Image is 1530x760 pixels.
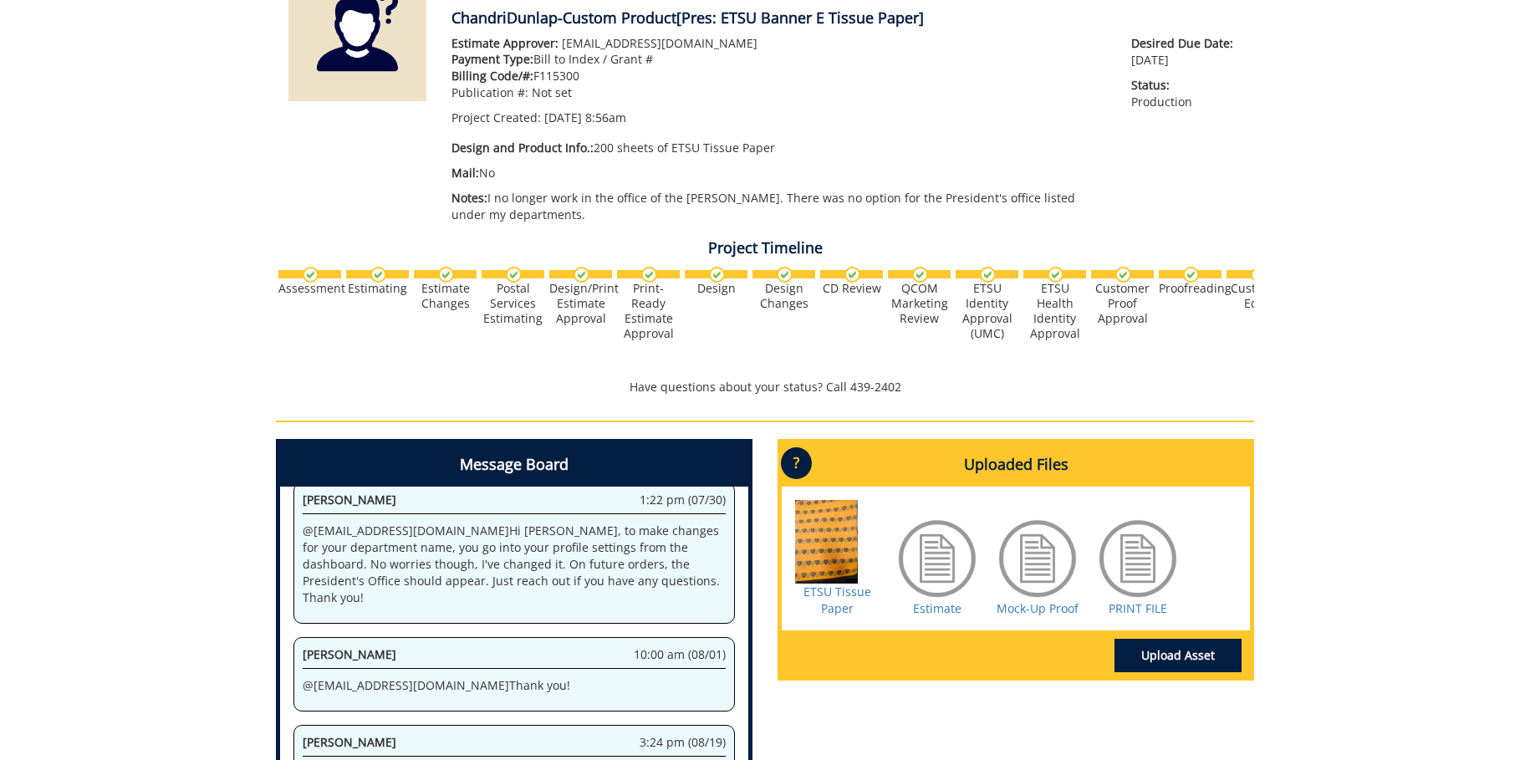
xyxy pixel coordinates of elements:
[346,281,409,296] div: Estimating
[1115,267,1131,283] img: checkmark
[370,267,386,283] img: checkmark
[451,35,1106,52] p: [EMAIL_ADDRESS][DOMAIN_NAME]
[752,281,815,311] div: Design Changes
[574,267,589,283] img: checkmark
[303,492,396,508] span: [PERSON_NAME]
[482,281,544,326] div: Postal Services Estimating
[451,165,479,181] span: Mail:
[781,447,812,479] p: ?
[303,646,396,662] span: [PERSON_NAME]
[912,267,928,283] img: checkmark
[1131,35,1242,69] p: [DATE]
[1109,600,1167,616] a: PRINT FILE
[1159,281,1221,296] div: Proofreading
[451,140,594,156] span: Design and Product Info.:
[276,240,1254,257] h4: Project Timeline
[685,281,747,296] div: Design
[451,190,487,206] span: Notes:
[451,110,541,125] span: Project Created:
[1183,267,1199,283] img: checkmark
[438,267,454,283] img: checkmark
[634,646,726,663] span: 10:00 am (08/01)
[1227,281,1289,311] div: Customer Edits
[1091,281,1154,326] div: Customer Proof Approval
[303,677,726,694] p: @ [EMAIL_ADDRESS][DOMAIN_NAME] Thank you!
[1023,281,1086,341] div: ETSU Health Identity Approval
[451,10,1242,27] h4: ChandriDunlap-Custom Product
[641,267,657,283] img: checkmark
[451,35,558,51] span: Estimate Approver:
[303,267,319,283] img: checkmark
[278,281,341,296] div: Assessment
[617,281,680,341] div: Print-Ready Estimate Approval
[782,443,1250,487] h4: Uploaded Files
[280,443,748,487] h4: Message Board
[844,267,860,283] img: checkmark
[640,734,726,751] span: 3:24 pm (08/19)
[532,84,572,100] span: Not set
[956,281,1018,341] div: ETSU Identity Approval (UMC)
[997,600,1079,616] a: Mock-Up Proof
[709,267,725,283] img: checkmark
[777,267,793,283] img: checkmark
[414,281,477,311] div: Estimate Changes
[451,165,1106,181] p: No
[1131,77,1242,94] span: Status:
[303,523,726,606] p: @ [EMAIL_ADDRESS][DOMAIN_NAME] Hi [PERSON_NAME], to make changes for your department name, you go...
[451,51,1106,68] p: Bill to Index / Grant #
[888,281,951,326] div: QCOM Marketing Review
[1251,267,1267,283] img: checkmark
[506,267,522,283] img: checkmark
[803,584,871,616] a: ETSU Tissue Paper
[303,734,396,750] span: [PERSON_NAME]
[913,600,961,616] a: Estimate
[676,8,924,28] span: [Pres: ETSU Banner E Tissue Paper]
[451,84,528,100] span: Publication #:
[980,267,996,283] img: checkmark
[820,281,883,296] div: CD Review
[451,140,1106,156] p: 200 sheets of ETSU Tissue Paper
[640,492,726,508] span: 1:22 pm (07/30)
[549,281,612,326] div: Design/Print Estimate Approval
[451,68,1106,84] p: F115300
[1114,639,1242,672] a: Upload Asset
[1131,35,1242,52] span: Desired Due Date:
[1048,267,1063,283] img: checkmark
[276,379,1254,395] p: Have questions about your status? Call 439-2402
[451,51,533,67] span: Payment Type:
[1131,77,1242,110] p: Production
[451,68,533,84] span: Billing Code/#:
[544,110,626,125] span: [DATE] 8:56am
[451,190,1106,223] p: I no longer work in the office of the [PERSON_NAME]. There was no option for the President's offi...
